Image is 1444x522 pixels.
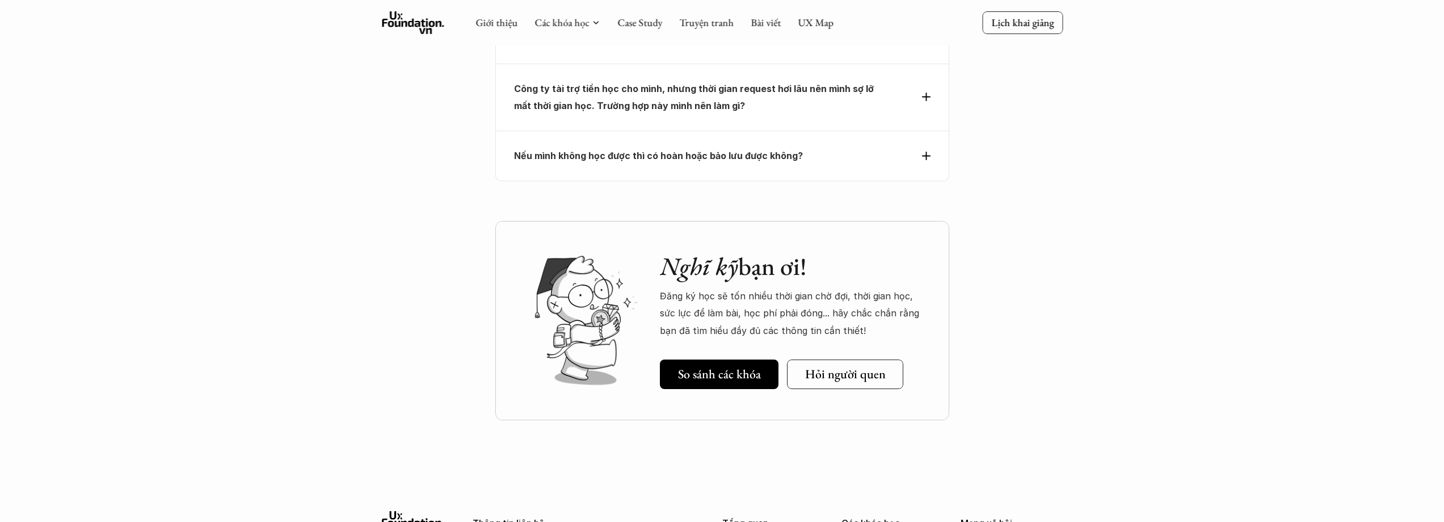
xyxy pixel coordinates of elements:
a: Truyện tranh [679,16,734,29]
p: Lịch khai giảng [991,16,1054,29]
a: Lịch khai giảng [982,11,1063,34]
a: Hỏi người quen [787,360,903,389]
a: Case Study [617,16,662,29]
p: Đăng ký học sẽ tốn nhiều thời gian chờ đợi, thời gian học, sức lực để làm bài, học phí phải đóng.... [660,287,927,339]
h5: Hỏi người quen [805,367,886,382]
strong: Nếu mình không học được thì có hoàn hoặc bảo lưu được không? [514,150,803,161]
a: Các khóa học [534,16,589,29]
a: UX Map [798,16,833,29]
strong: Công ty tài trợ tiền học cho mình, nhưng thời gian request hơi lâu nên mình sợ lỡ mất thời gian h... [514,83,876,111]
h5: So sánh các khóa [678,367,761,382]
em: Nghĩ kỹ [660,250,738,282]
a: Bài viết [751,16,781,29]
h2: bạn ơi! [660,252,927,282]
a: Giới thiệu [475,16,517,29]
a: So sánh các khóa [660,360,778,389]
